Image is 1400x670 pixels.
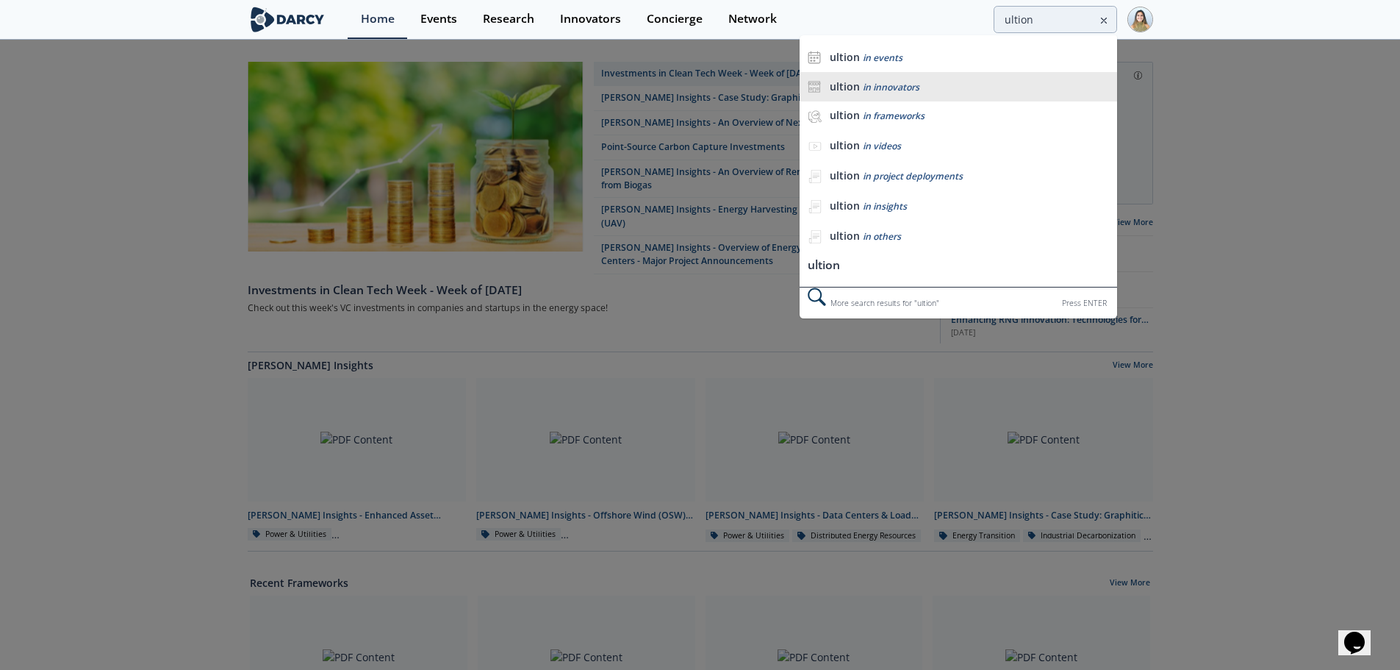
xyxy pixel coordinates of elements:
[1127,7,1153,32] img: Profile
[830,50,860,64] b: ultion
[647,13,703,25] div: Concierge
[830,79,860,93] b: ultion
[863,200,907,213] span: in insights
[483,13,534,25] div: Research
[800,252,1116,279] li: ultion
[1062,296,1107,311] div: Press ENTER
[863,170,963,182] span: in project deployments
[728,13,777,25] div: Network
[830,138,860,152] b: ultion
[800,287,1116,318] div: More search results for " ultion "
[808,80,821,93] img: icon
[1338,611,1385,655] iframe: chat widget
[863,110,925,122] span: in frameworks
[830,199,860,213] b: ultion
[560,13,621,25] div: Innovators
[863,81,919,93] span: in innovators
[248,7,328,32] img: logo-wide.svg
[994,6,1117,33] input: Advanced Search
[361,13,395,25] div: Home
[863,140,901,152] span: in videos
[863,51,902,64] span: in events
[863,230,901,243] span: in others
[830,168,860,182] b: ultion
[830,229,860,243] b: ultion
[420,13,457,25] div: Events
[808,51,821,64] img: icon
[830,108,860,122] b: ultion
